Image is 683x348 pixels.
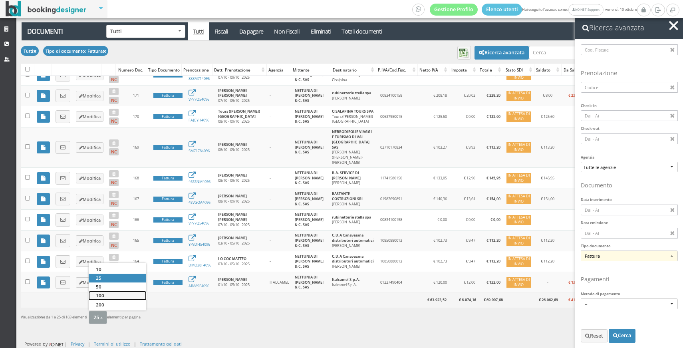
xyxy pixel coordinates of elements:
[109,117,119,125] button: NC
[575,16,683,40] h2: Ricerca avanzata
[89,274,146,282] a: 25
[486,196,500,201] b: € 154,00
[541,114,554,119] span: € 125,60
[182,64,212,76] div: Prenotazione
[21,46,39,56] button: Tutti
[568,93,582,98] b: € 220,20
[332,254,374,264] b: C.D.A Canavesana distributori automatici
[581,44,678,55] input: Cod. Fiscale
[22,22,104,40] a: Documenti
[153,259,183,264] div: Fattura
[76,235,103,246] button: Modifica
[486,175,500,181] b: € 145,95
[561,209,590,230] td: -
[109,76,119,83] button: NC
[153,93,183,98] div: Fattura
[21,314,87,320] span: Visualizzazione da 1 a 25 di 183 elementi
[534,209,561,230] td: -
[433,280,447,285] span: € 120,00
[457,46,471,60] button: Download dei risultati in formato CSV
[305,22,336,40] a: Eliminati
[89,311,141,324] div: elementi per pagina
[332,233,374,243] b: C.D.A Canavesana distributori automatici
[109,200,119,207] button: NC
[76,215,103,225] button: Modifica
[433,145,447,150] span: € 103,27
[212,64,266,76] div: Dett. Prenotazione
[478,64,503,76] div: Totale
[267,272,292,293] td: ITALCAMEL
[215,251,267,272] td: 03/10 - 05/10 2025
[506,142,531,153] div: IN ATTESA DI INVIO
[56,213,70,226] a: Invia copia di cortesia
[109,221,119,228] button: NC
[56,276,70,289] a: Invia copia di cortesia
[433,93,447,98] span: € 208,18
[267,106,292,127] td: -
[464,93,475,98] span: € 20,02
[6,1,87,17] img: BookingDesigner.com
[121,127,150,168] td: 169
[109,170,119,177] button: Elimina documento non inviato
[89,311,107,324] button: 25
[329,86,377,106] td: [PERSON_NAME]
[269,22,305,40] a: Non Fiscali
[332,215,371,220] b: rubinetterie stella spa
[267,189,292,209] td: -
[37,256,50,268] a: Visualizza copia di cortesia
[189,216,209,226] a: VP77Q54096
[332,277,360,282] b: Italcamel S.p.A.
[116,64,146,76] div: Numero Doc.
[486,280,500,285] b: € 132,00
[189,174,210,184] a: 4633NM4096
[329,272,377,293] td: Italcamel S.p.A.
[56,89,70,102] a: Invia copia di cortesia
[412,4,637,16] span: Hai eseguito l'accesso come: venerdì, 10 ottobre
[89,291,146,300] a: 100
[189,257,211,268] a: DMO38F4096
[218,193,247,199] b: [PERSON_NAME]
[581,221,608,226] label: Data emissione
[121,189,150,209] td: 167
[94,341,130,347] a: Termini di utilizzo
[218,173,247,178] b: [PERSON_NAME]
[110,28,181,34] span: Tutti
[56,255,70,268] a: Invia copia di cortesia
[466,217,475,222] span: € 0,00
[534,272,561,293] td: -
[415,295,448,306] div: € 63.923,52
[433,238,447,243] span: € 102,73
[295,170,324,186] b: NETTUNIA DI [PERSON_NAME] & C. SAS
[466,145,475,150] span: € 9,93
[376,64,417,76] div: P.IVA/Cod.Fisc.
[295,274,324,290] b: NETTUNIA DI [PERSON_NAME] & C. SAS
[146,64,181,76] div: Tipo Documento
[561,189,590,209] td: -
[329,106,377,127] td: Tours ([PERSON_NAME]) [GEOGRAPHIC_DATA]
[506,91,531,101] div: IN ATTESA DI INVIO
[490,217,500,222] b: € 0,00
[329,209,377,230] td: [PERSON_NAME]
[562,64,590,76] div: Da Sald.
[76,277,103,288] button: Modifica
[76,111,103,122] button: Modifica
[506,194,531,204] div: IN ATTESA DI INVIO
[581,329,608,342] button: Reset
[433,175,447,181] span: € 133,05
[459,48,469,58] img: csv-file.png
[329,168,377,189] td: [PERSON_NAME]
[215,168,267,189] td: 08/10 - 09/10 2025
[486,259,500,264] b: € 112,20
[267,86,292,106] td: -
[295,254,324,269] b: NETTUNIA DI [PERSON_NAME] & C. SAS
[109,148,119,155] button: NC
[215,272,267,293] td: 01/10 - 05/10 2025
[56,172,70,185] a: Invia copia di cortesia
[215,189,267,209] td: 08/10 - 09/10 2025
[37,235,50,247] a: Visualizza copia di cortesia
[329,251,377,272] td: [PERSON_NAME]
[295,88,324,103] b: NETTUNIA DI [PERSON_NAME] & C. SAS
[267,168,292,189] td: -
[581,133,678,144] input: Dal - Al
[503,64,534,76] div: Stato SDI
